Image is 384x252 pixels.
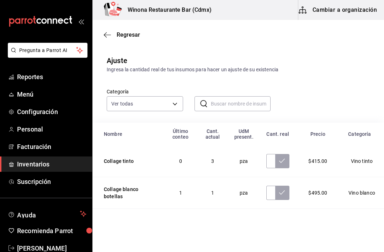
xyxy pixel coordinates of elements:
span: 3 [211,158,214,164]
span: Ver todas [111,100,133,107]
div: Ingresa la cantidad real de tus insumos para hacer un ajuste de su existencia [107,66,370,73]
td: pza [230,209,258,241]
span: Personal [17,124,86,134]
div: Nombre [104,131,161,137]
span: 1 [211,190,214,196]
span: 0 [179,158,182,164]
input: Buscar nombre de insumo [211,97,271,111]
input: Sin ajuste [266,186,275,200]
span: Ayuda [17,210,77,218]
span: $495.00 [308,190,327,196]
td: pza [230,145,258,177]
button: Regresar [104,31,140,38]
div: Cant. real [262,131,294,137]
div: Precio [302,131,334,137]
div: UdM present. [234,128,254,140]
button: Pregunta a Parrot AI [8,43,87,58]
span: Inventarios [17,159,86,169]
div: Cant. actual [199,128,225,140]
span: Menú [17,89,86,99]
td: Collage tinto [92,145,166,177]
span: Suscripción [17,177,86,186]
span: Recomienda Parrot [17,226,86,236]
div: Categoría [342,131,377,137]
input: Sin ajuste [266,154,275,168]
td: pza [230,177,258,209]
button: open_drawer_menu [78,19,84,24]
span: Configuración [17,107,86,117]
td: [PERSON_NAME] naranja botella [92,209,166,241]
div: Último conteo [170,128,191,140]
h3: Winona Restaurante Bar (Cdmx) [122,6,212,14]
span: $415.00 [308,158,327,164]
span: Facturación [17,142,86,151]
span: 1 [179,190,182,196]
div: Ajuste [107,55,127,66]
label: Categoría [107,89,183,94]
a: Pregunta a Parrot AI [5,52,87,59]
span: Regresar [117,31,140,38]
span: Pregunta a Parrot AI [19,47,76,54]
span: Reportes [17,72,86,82]
td: Collage blanco botellas [92,177,166,209]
